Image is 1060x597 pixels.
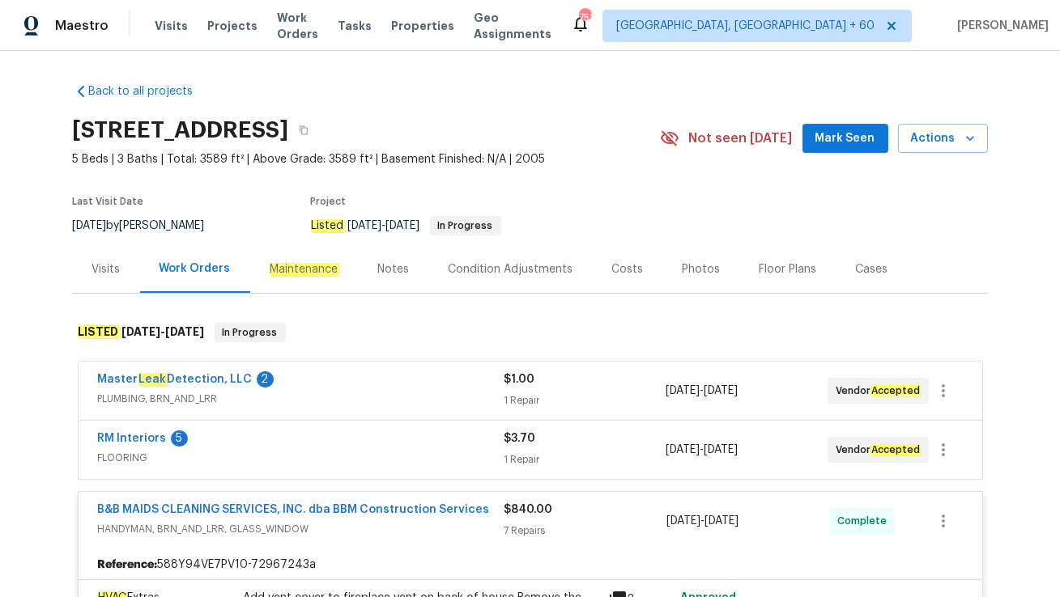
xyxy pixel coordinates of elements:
span: [DATE] [122,326,161,337]
span: [DATE] [666,385,700,396]
button: Copy Address [289,116,318,145]
button: Actions [898,124,988,154]
em: Listed [311,219,345,232]
span: Vendor [836,442,927,458]
div: Costs [612,261,644,277]
div: 1 Repair [504,451,666,468]
div: 1 Repair [504,392,666,409]
span: - [666,383,738,399]
span: Not seen [DATE] [689,130,793,146]
span: [DATE] [386,220,420,231]
span: - [666,513,739,529]
div: by [PERSON_NAME] [73,216,224,235]
span: Visits [155,18,188,34]
div: Condition Adjustments [449,261,573,277]
span: PLUMBING, BRN_AND_LRR [98,391,504,407]
span: [DATE] [166,326,205,337]
span: [DATE] [705,515,739,527]
span: HANDYMAN, BRN_AND_LRR, GLASS_WINDOW [98,521,504,537]
h2: [STREET_ADDRESS] [73,122,289,138]
span: [DATE] [348,220,382,231]
span: Properties [391,18,454,34]
div: Photos [683,261,721,277]
em: Leak [138,373,168,386]
div: LISTED [DATE]-[DATE]In Progress [73,307,988,358]
span: In Progress [216,324,284,341]
span: Tasks [338,20,372,32]
a: MasterLeakDetection, LLC [98,373,253,386]
span: Complete [837,513,893,529]
span: Geo Assignments [474,10,551,42]
span: $3.70 [504,433,535,444]
em: LISTED [78,325,120,338]
span: 5 Beds | 3 Baths | Total: 3589 ft² | Above Grade: 3589 ft² | Basement Finished: N/A | 2005 [73,151,660,167]
span: Project [311,197,347,206]
em: Accepted [871,385,921,396]
span: Maestro [55,18,109,34]
span: [DATE] [704,444,738,455]
span: [GEOGRAPHIC_DATA], [GEOGRAPHIC_DATA] + 60 [616,18,875,34]
div: 5 [171,430,188,447]
span: $1.00 [504,374,534,385]
span: [DATE] [666,515,700,527]
a: RM Interiors [98,433,167,444]
span: Actions [911,129,975,149]
span: [PERSON_NAME] [951,18,1049,34]
span: Work Orders [277,10,318,42]
span: - [122,326,205,337]
span: Vendor [836,383,927,399]
span: Mark Seen [815,129,875,149]
div: Visits [92,261,121,277]
span: FLOORING [98,450,504,466]
a: Back to all projects [73,83,228,99]
em: Accepted [871,444,921,455]
span: [DATE] [704,385,738,396]
div: Work Orders [160,260,231,277]
span: Last Visit Date [73,197,144,206]
a: B&B MAIDS CLEANING SERVICES, INC. dba BBM Construction Services [98,504,490,515]
em: Maintenance [270,263,339,276]
span: - [666,442,738,458]
div: 2 [257,371,274,387]
div: Floor Plans [760,261,817,277]
span: - [348,220,420,231]
span: [DATE] [73,220,107,231]
b: Reference: [98,557,158,573]
div: 751 [579,10,590,26]
div: 7 Repairs [504,523,667,539]
div: Cases [856,261,888,277]
div: Notes [378,261,410,277]
button: Mark Seen [802,124,888,154]
span: $840.00 [504,504,553,515]
span: In Progress [432,221,500,231]
div: 588Y94VE7PV10-72967243a [79,550,982,579]
span: Projects [207,18,258,34]
span: [DATE] [666,444,700,455]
